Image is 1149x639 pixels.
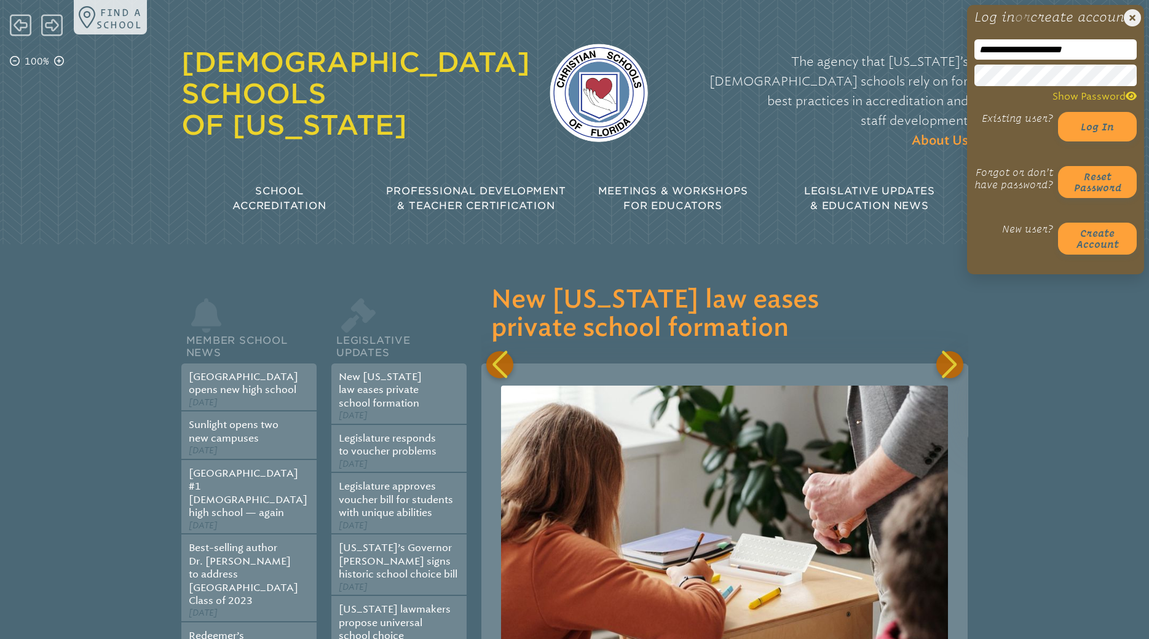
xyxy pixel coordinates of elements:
span: [DATE] [189,397,218,408]
a: Legislature approves voucher bill for students with unique abilities [339,480,453,518]
a: [GEOGRAPHIC_DATA] #1 [DEMOGRAPHIC_DATA] high school — again [189,467,307,518]
h2: Member School News [181,319,317,363]
span: Back [10,13,31,38]
a: Best-selling author Dr. [PERSON_NAME] to address [GEOGRAPHIC_DATA] Class of 2023 [189,542,298,606]
h2: Legislative Updates [331,319,467,363]
a: [GEOGRAPHIC_DATA] opens new high school [189,371,298,395]
p: New user? [974,223,1053,235]
span: or [1015,9,1030,24]
span: Professional Development & Teacher Certification [386,185,566,212]
span: [DATE] [189,608,218,618]
button: Log in [1058,112,1137,141]
span: School Accreditation [232,185,326,212]
span: [DATE] [339,459,368,469]
a: Sunlight opens two new campuses [189,419,278,443]
p: 100% [22,54,52,69]
span: Show Password [1052,90,1137,102]
a: [US_STATE]’s Governor [PERSON_NAME] signs historic school choice bill [339,542,457,580]
p: Forgot or don’t have password? [974,166,1053,191]
span: Legislative Updates & Education News [804,185,935,212]
span: [DATE] [339,582,368,592]
span: Meetings & Workshops for Educators [598,185,748,212]
span: About Us [912,135,968,147]
a: New [US_STATE] law eases private school formation [339,371,422,409]
span: [DATE] [189,520,218,531]
h1: Log in create account [974,10,1137,25]
span: Forward [41,13,63,38]
div: Next slide [936,351,963,378]
h3: New [US_STATE] law eases private school formation [491,286,958,343]
span: [DATE] [339,520,368,531]
p: Find a school [97,6,142,31]
span: [DATE] [339,410,368,421]
button: Createaccount [1058,223,1137,255]
button: Resetpassword [1058,166,1137,198]
p: Existing user? [974,112,1053,124]
a: Legislature responds to voucher problems [339,432,436,457]
div: Previous slide [486,351,513,378]
span: [DATE] [189,445,218,456]
span: The agency that [US_STATE]’s [DEMOGRAPHIC_DATA] schools rely on for best practices in accreditati... [709,54,968,128]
